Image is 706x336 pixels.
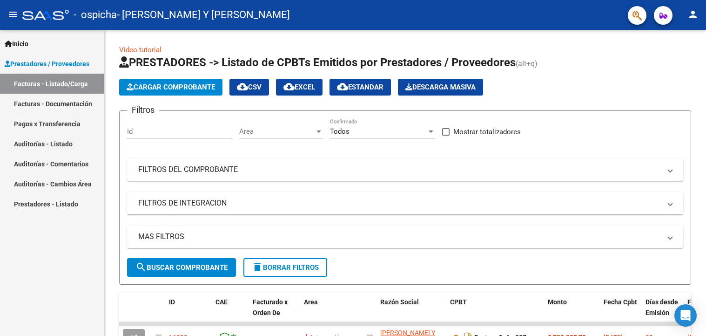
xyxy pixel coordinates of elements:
[127,83,215,91] span: Cargar Comprobante
[119,79,222,96] button: Cargar Comprobante
[398,79,483,96] button: Descarga Masiva
[127,103,159,117] h3: Filtros
[544,292,600,333] datatable-header-cell: Monto
[300,292,363,333] datatable-header-cell: Area
[398,79,483,96] app-download-masive: Descarga masiva de comprobantes (adjuntos)
[283,83,315,91] span: EXCEL
[604,298,637,306] span: Fecha Cpbt
[276,79,323,96] button: EXCEL
[377,292,446,333] datatable-header-cell: Razón Social
[330,127,350,136] span: Todos
[239,127,315,136] span: Area
[645,298,678,316] span: Días desde Emisión
[252,263,319,272] span: Borrar Filtros
[5,39,28,49] span: Inicio
[283,81,295,92] mat-icon: cloud_download
[229,79,269,96] button: CSV
[600,292,642,333] datatable-header-cell: Fecha Cpbt
[119,56,516,69] span: PRESTADORES -> Listado de CPBTs Emitidos por Prestadores / Proveedores
[237,83,262,91] span: CSV
[127,192,683,214] mat-expansion-panel-header: FILTROS DE INTEGRACION
[453,126,521,137] span: Mostrar totalizadores
[127,226,683,248] mat-expansion-panel-header: MAS FILTROS
[5,59,89,69] span: Prestadores / Proveedores
[165,292,212,333] datatable-header-cell: ID
[215,298,228,306] span: CAE
[138,198,661,208] mat-panel-title: FILTROS DE INTEGRACION
[446,292,544,333] datatable-header-cell: CPBT
[127,258,236,277] button: Buscar Comprobante
[74,5,117,25] span: - ospicha
[450,298,467,306] span: CPBT
[169,298,175,306] span: ID
[7,9,19,20] mat-icon: menu
[337,81,348,92] mat-icon: cloud_download
[253,298,288,316] span: Facturado x Orden De
[135,261,147,273] mat-icon: search
[249,292,300,333] datatable-header-cell: Facturado x Orden De
[516,59,538,68] span: (alt+q)
[243,258,327,277] button: Borrar Filtros
[380,298,419,306] span: Razón Social
[212,292,249,333] datatable-header-cell: CAE
[135,263,228,272] span: Buscar Comprobante
[642,292,684,333] datatable-header-cell: Días desde Emisión
[119,46,161,54] a: Video tutorial
[687,9,699,20] mat-icon: person
[138,232,661,242] mat-panel-title: MAS FILTROS
[252,261,263,273] mat-icon: delete
[548,298,567,306] span: Monto
[117,5,290,25] span: - [PERSON_NAME] Y [PERSON_NAME]
[405,83,476,91] span: Descarga Masiva
[138,165,661,175] mat-panel-title: FILTROS DEL COMPROBANTE
[127,158,683,181] mat-expansion-panel-header: FILTROS DEL COMPROBANTE
[304,298,318,306] span: Area
[237,81,248,92] mat-icon: cloud_download
[674,304,697,327] div: Open Intercom Messenger
[337,83,383,91] span: Estandar
[329,79,391,96] button: Estandar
